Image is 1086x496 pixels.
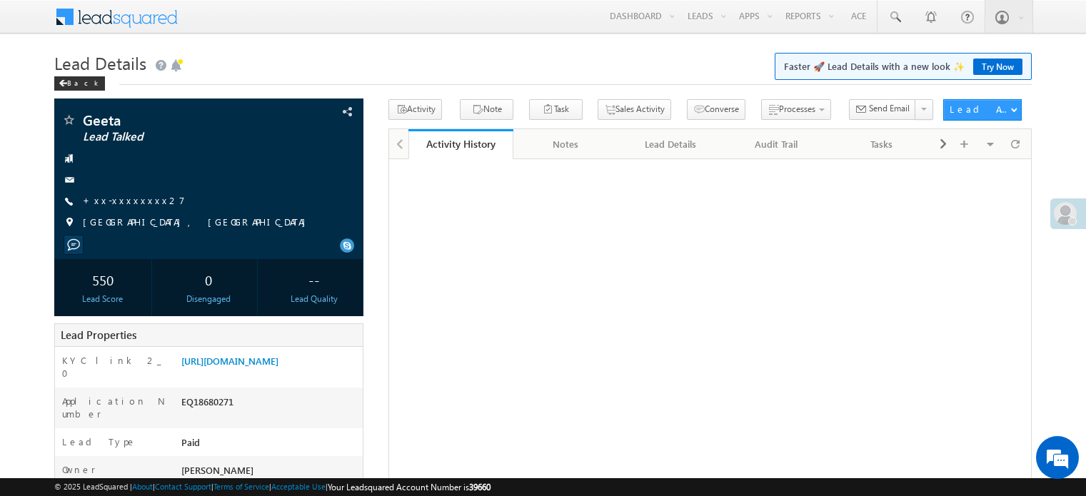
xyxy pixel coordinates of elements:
div: Audit Trail [735,136,816,153]
a: +xx-xxxxxxxx27 [83,194,185,206]
a: Audit Trail [724,129,829,159]
div: Activity History [419,137,503,151]
div: Notes [525,136,605,153]
div: EQ18680271 [178,395,363,415]
div: Lead Score [58,293,148,305]
button: Lead Actions [943,99,1022,121]
span: Send Email [869,102,910,115]
div: Lead Quality [269,293,359,305]
span: Processes [779,103,815,114]
a: Try Now [973,59,1022,75]
span: Geeta [83,113,274,127]
button: Note [460,99,513,120]
a: Acceptable Use [271,482,326,491]
div: Disengaged [164,293,253,305]
div: Lead Details [630,136,711,153]
a: Activity History [408,129,513,159]
a: [URL][DOMAIN_NAME] [181,355,278,367]
button: Activity [388,99,442,120]
span: 39660 [469,482,491,492]
span: Lead Properties [61,328,136,342]
a: Contact Support [155,482,211,491]
div: 550 [58,266,148,293]
span: Lead Details [54,51,146,74]
div: Paid [178,435,363,455]
a: About [132,482,153,491]
span: [PERSON_NAME] [181,464,253,476]
button: Sales Activity [598,99,671,120]
label: Application Number [62,395,166,420]
div: Lead Actions [950,103,1010,116]
a: Notes [513,129,618,159]
span: © 2025 LeadSquared | | | | | [54,480,491,494]
label: Lead Type [62,435,136,448]
div: -- [269,266,359,293]
span: Faster 🚀 Lead Details with a new look ✨ [784,59,1022,74]
button: Task [529,99,583,120]
a: Back [54,76,112,88]
button: Send Email [849,99,916,120]
span: Your Leadsquared Account Number is [328,482,491,492]
label: Owner [62,463,96,476]
a: Lead Details [619,129,724,159]
button: Processes [761,99,831,120]
a: Terms of Service [213,482,269,491]
div: Tasks [841,136,922,153]
span: Lead Talked [83,130,274,144]
div: 0 [164,266,253,293]
span: [GEOGRAPHIC_DATA], [GEOGRAPHIC_DATA] [83,216,313,230]
a: Tasks [830,129,935,159]
label: KYC link 2_0 [62,354,166,380]
div: Back [54,76,105,91]
button: Converse [687,99,745,120]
